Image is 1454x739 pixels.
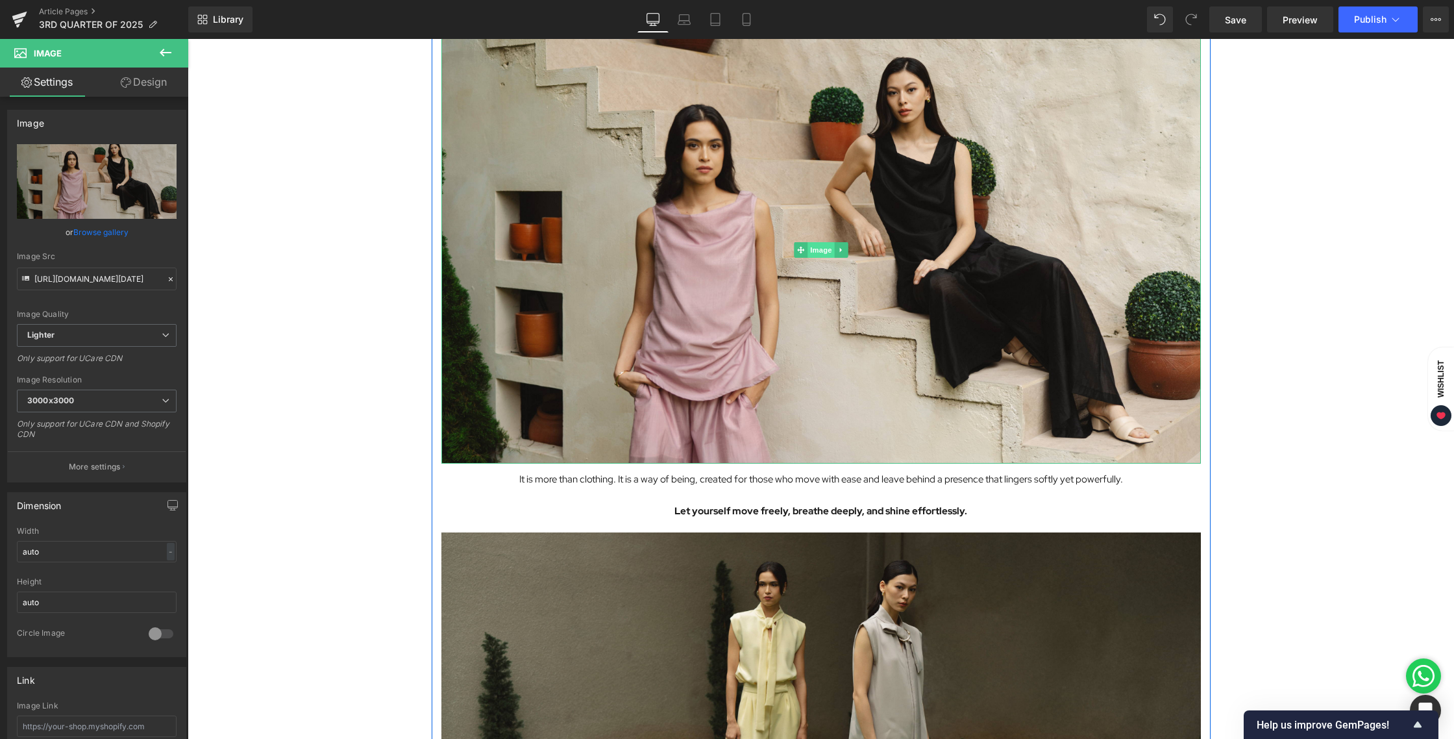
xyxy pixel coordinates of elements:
div: Open Intercom Messenger [1410,695,1441,726]
span: Image [620,203,647,219]
div: Width [17,527,177,536]
button: Show survey - Help us improve GemPages! [1257,717,1425,733]
span: Library [213,14,243,25]
p: More settings [69,461,121,473]
div: Only support for UCare CDN [17,353,177,372]
a: Expand / Collapse [647,203,660,219]
input: Link [17,268,177,290]
div: Image Src [17,252,177,261]
a: Mobile [731,6,762,32]
a: Preview [1267,6,1333,32]
b: 3000x3000 [27,395,74,405]
button: Redo [1178,6,1204,32]
input: auto [17,541,177,562]
button: Undo [1147,6,1173,32]
a: New Library [188,6,253,32]
div: Dimension [17,493,62,511]
a: Article Pages [39,6,188,17]
span: Save [1225,13,1246,27]
div: or [17,225,177,239]
div: Image Link [17,701,177,710]
span: Publish [1354,14,1386,25]
input: https://your-shop.myshopify.com [17,716,177,737]
a: Laptop [669,6,700,32]
div: Only support for UCare CDN and Shopify CDN [17,419,177,448]
div: - [167,543,175,560]
div: Link [17,668,35,686]
p: Let yourself move freely, breathe deeply, and shine effortlessly. [273,464,994,481]
a: Tablet [700,6,731,32]
div: Image [17,110,44,129]
b: Lighter [27,330,55,340]
div: Image Quality [17,310,177,319]
span: Preview [1283,13,1318,27]
p: It is more than clothing. It is a way of being, created for those who move with ease and leave be... [273,432,994,449]
div: Height [17,577,177,586]
input: auto [17,592,177,613]
a: Design [97,68,191,97]
div: Image Resolution [17,375,177,384]
div: Circle Image [17,628,136,642]
span: Help us improve GemPages! [1257,719,1410,731]
button: More [1423,6,1449,32]
button: Publish [1338,6,1418,32]
button: More settings [8,451,186,482]
a: Desktop [637,6,669,32]
a: Browse gallery [73,221,129,244]
span: 3RD QUARTER OF 2025 [39,19,143,30]
span: Image [34,48,62,58]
